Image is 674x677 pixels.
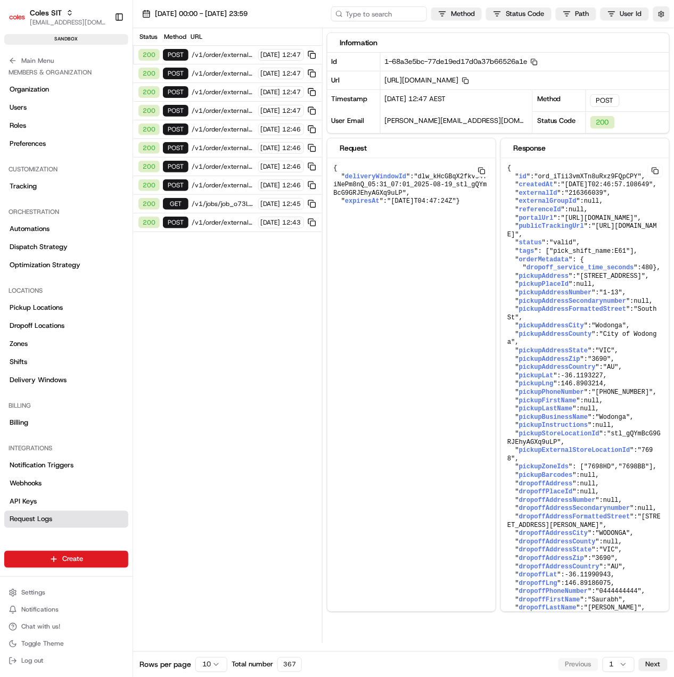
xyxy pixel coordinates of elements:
[519,414,588,421] span: pickupBusinessName
[138,49,160,61] div: 200
[595,588,641,595] span: "0444444444"
[261,200,281,208] span: [DATE]
[514,143,656,153] div: Response
[139,659,191,670] span: Rows per page
[21,606,59,614] span: Notifications
[580,472,596,479] span: null
[507,430,661,446] span: "stl_gQYmBcG9GRJEhyAGXq9uLP"
[4,317,128,334] a: Dropoff Locations
[261,51,281,59] span: [DATE]
[10,515,52,524] span: Request Logs
[519,563,599,571] span: dropoffAddressCountry
[561,181,653,188] span: "[DATE]T02:46:57.108649"
[283,51,301,59] span: 12:47
[565,189,607,197] span: "216366039"
[534,173,642,180] span: "ord_iTii3vmXTn8uRxz9FQpCPY"
[519,273,569,280] span: pickupAddress
[519,546,591,554] span: dropoffAddressState
[6,151,86,170] a: 📗Knowledge Base
[138,161,160,172] div: 200
[10,224,50,234] span: Automations
[580,488,596,496] span: null
[519,331,591,338] span: pickupAddressCounty
[519,322,583,329] span: pickupAddressCity
[36,102,175,113] div: Start new chat
[519,181,553,188] span: createdAt
[90,156,98,164] div: 💻
[519,206,561,213] span: referenceId
[163,179,188,191] div: POST
[4,440,128,457] div: Integrations
[519,580,557,587] span: dropoffLng
[277,657,302,672] div: 367
[565,571,611,579] span: -36.11990943
[4,602,128,617] button: Notifications
[163,68,188,79] div: POST
[4,457,128,474] a: Notification Triggers
[340,37,656,48] div: Information
[10,418,28,427] span: Billing
[565,580,611,587] span: 146.89186075
[261,144,281,152] span: [DATE]
[519,347,588,354] span: pickupAddressState
[86,151,175,170] a: 💻API Documentation
[519,405,572,412] span: pickupLastName
[192,88,255,96] span: /v1/order/external-identifier/216625002/delivery-window/book
[507,447,653,463] span: "7698"
[576,273,645,280] span: "[STREET_ADDRESS]"
[591,322,626,329] span: "Wodonga"
[576,9,589,19] span: Path
[192,144,255,152] span: /v1/order/external-identifier/216366039/delivery-window
[21,155,81,166] span: Knowledge Base
[4,81,128,98] a: Organization
[4,299,128,316] a: Pickup Locations
[283,106,301,115] span: 12:47
[519,289,591,296] span: pickupAddressNumber
[4,53,128,68] button: Main Menu
[340,143,483,153] div: Request
[283,181,301,189] span: 12:46
[519,256,569,263] span: orderMetadata
[595,414,630,421] span: "Wodonga"
[283,162,301,171] span: 12:46
[163,198,188,210] div: GET
[192,181,255,189] span: /v1/order/external-identifier/216625002/delivery-window
[387,197,456,205] span: "[DATE]T04:47:24Z"
[138,142,160,154] div: 200
[519,306,626,313] span: pickupAddressFormattedStreet
[10,242,68,252] span: Dispatch Strategy
[580,405,596,412] span: null
[345,173,406,180] span: deliveryWindowId
[163,105,188,117] div: POST
[10,375,67,385] span: Delivery Windows
[588,596,622,604] span: "Saurabh"
[519,298,626,305] span: pickupAddressSecondarynumber
[261,69,281,78] span: [DATE]
[4,64,128,81] div: Members & Organization
[519,538,595,546] span: dropoffAddressCounty
[21,56,54,65] span: Main Menu
[4,4,110,30] button: Coles SITColes SIT[EMAIL_ADDRESS][DOMAIN_NAME]
[431,7,482,20] button: Method
[327,71,381,89] div: Url
[163,217,188,228] div: POST
[556,7,596,20] button: Path
[584,397,599,404] span: null
[639,658,668,671] button: Next
[4,654,128,668] button: Log out
[549,247,630,255] span: "pick_shift_name:E61"
[192,69,255,78] span: /v1/order/external-identifier/216366039/delivery-window
[519,571,557,579] span: dropoffLat
[519,356,580,363] span: pickupAddressZip
[163,123,188,135] div: POST
[519,505,630,512] span: dropoffAddressSecondarynumber
[591,389,653,396] span: "[PHONE_NUMBER]"
[507,306,661,321] span: "South St"
[232,660,273,670] span: Total number
[327,90,381,112] div: Timestamp
[595,347,614,354] span: "VIC"
[4,34,128,45] div: sandbox
[595,530,630,537] span: "WODONGA"
[9,9,26,26] img: Coles SIT
[138,68,160,79] div: 200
